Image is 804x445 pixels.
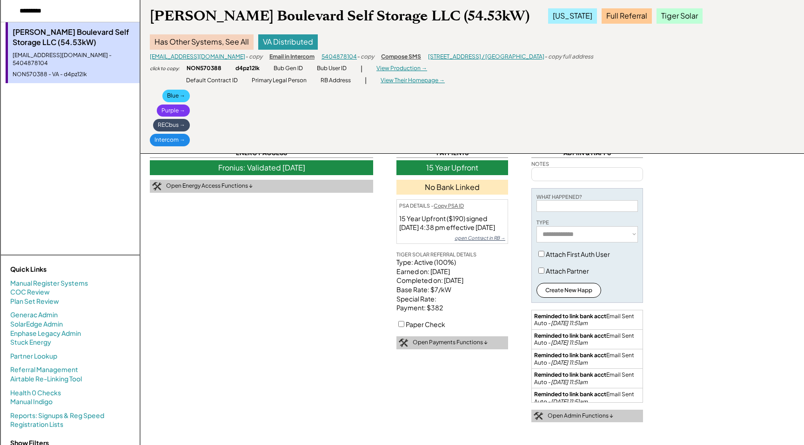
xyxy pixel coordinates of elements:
div: TYPE [536,219,549,226]
div: | [361,64,362,73]
div: No Bank Linked [396,180,508,195]
div: Intercom → [150,134,190,146]
em: [DATE] 11:51am [551,339,588,346]
a: Manual Register Systems [10,279,88,288]
a: [STREET_ADDRESS] / [GEOGRAPHIC_DATA] [428,53,544,60]
strong: Reminded to link bank acct [534,371,606,378]
em: [DATE] 11:51am [551,379,588,386]
a: Registration Lists [10,420,63,429]
strong: Reminded to link bank acct [534,352,606,359]
div: Open Energy Access Functions ↓ [166,182,253,190]
div: Primary Legal Person [252,77,307,85]
div: NON570388 - VA - d4pz12lk [13,71,135,79]
div: Email Sent Auto - [534,313,640,327]
strong: Reminded to link bank acct [534,313,606,320]
div: [PERSON_NAME] Boulevard Self Storage LLC (54.53kW) [150,7,529,25]
div: - copy [357,53,374,61]
a: [EMAIL_ADDRESS][DOMAIN_NAME] [150,53,245,60]
a: Stuck Energy [10,338,51,347]
div: Bub Gen ID [274,65,303,72]
div: Email Sent Auto - [534,371,640,386]
div: open Contract in RB → [452,235,508,243]
a: Reports: Signups & Reg Speed [10,411,104,420]
div: View Production → [376,65,427,72]
a: Partner Lookup [10,352,57,361]
div: VA Distributed [258,34,318,49]
a: Referral Management [10,365,78,374]
a: Enphase Legacy Admin [10,329,81,338]
em: [DATE] 11:51am [551,359,588,366]
em: [DATE] 11:51am [551,320,588,327]
button: Create New Happ [536,283,601,298]
a: COC Review [10,288,50,297]
img: tool-icon.png [399,339,408,347]
div: Email Sent Auto - [534,352,640,366]
a: Health 0 Checks [10,388,61,398]
div: NON570388 [187,65,221,72]
div: RB Address [321,77,351,85]
div: View Their Homepage → [381,77,445,85]
a: Plan Set Review [10,297,59,306]
div: Email Sent Auto - [534,391,640,405]
div: [PERSON_NAME] Boulevard Self Storage LLC (54.53kW) [13,27,135,48]
div: 15 Year Upfront [396,160,508,175]
div: Bub User ID [317,65,347,72]
strong: Reminded to link bank acct [534,332,606,339]
div: Tiger Solar [657,8,703,23]
u: Copy PSA ID [434,203,464,209]
label: Attach First Auth User [546,250,610,258]
div: d4pz12lk [235,65,260,72]
label: Attach Partner [546,267,589,275]
div: TIGER SOLAR REFERRAL DETAILS [396,251,476,258]
a: 5404878104 [322,53,357,60]
div: Has Other Systems, See All [150,34,254,49]
strong: Reminded to link bank acct [534,391,606,398]
a: Generac Admin [10,310,58,320]
img: tool-icon.png [534,412,543,420]
a: SolarEdge Admin [10,320,63,329]
div: Full Referral [602,8,652,23]
div: PSA DETAILS - [397,200,466,211]
img: tool-icon.png [152,182,161,190]
div: Quick Links [10,265,103,274]
div: click to copy: [150,65,180,72]
div: | [365,76,367,85]
div: Fronius: Validated [DATE] [150,160,373,175]
div: - copy [245,53,262,61]
div: NOTES [531,160,549,167]
div: [US_STATE] [548,8,597,23]
div: Open Payments Functions ↓ [413,339,488,347]
div: 15 Year Upfront ($190) signed [DATE] 4:38 pm effective [DATE] [397,212,508,235]
div: Email Sent Auto - [534,332,640,347]
div: Purple → [157,105,190,117]
div: [EMAIL_ADDRESS][DOMAIN_NAME] - 5404878104 [13,52,135,67]
div: Type: Active (100%) Earned on: [DATE] Completed on: [DATE] Base Rate: $7/kW Special Rate: Payment... [396,258,508,313]
div: Open Admin Functions ↓ [548,412,613,420]
label: Paper Check [406,320,445,328]
div: WHAT HAPPENED? [536,193,582,200]
div: - copy full address [544,53,593,61]
div: Compose SMS [381,53,421,61]
div: RECbus → [153,119,190,131]
div: Default Contract ID [186,77,238,85]
em: [DATE] 11:51am [551,398,588,405]
a: Airtable Re-Linking Tool [10,374,82,384]
div: Email in Intercom [269,53,315,61]
div: Blue → [162,90,190,102]
a: Manual Indigo [10,397,53,406]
